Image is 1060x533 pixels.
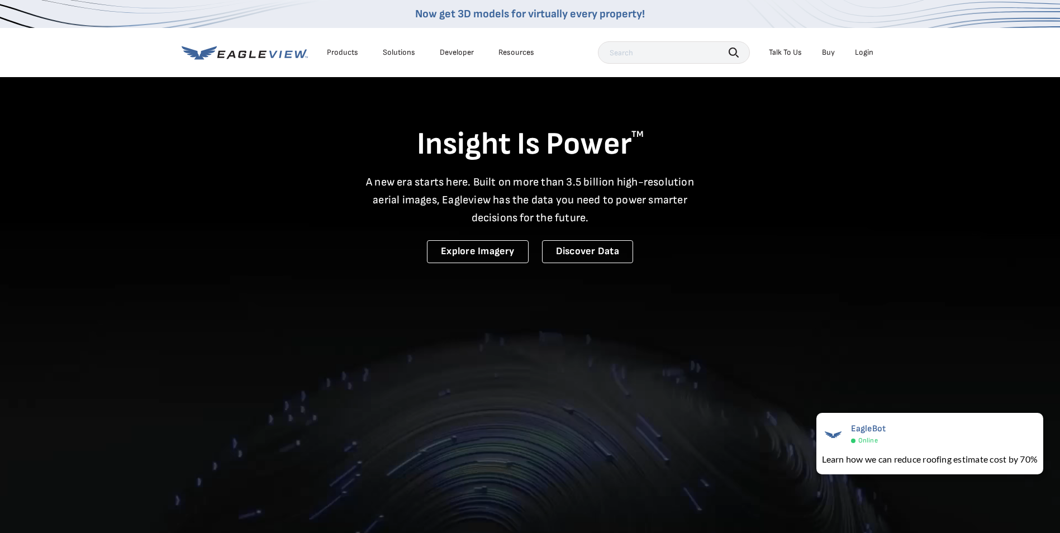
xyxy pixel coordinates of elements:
[440,47,474,58] a: Developer
[822,47,835,58] a: Buy
[769,47,802,58] div: Talk To Us
[822,423,844,446] img: EagleBot
[855,47,873,58] div: Login
[327,47,358,58] div: Products
[851,423,886,434] span: EagleBot
[415,7,645,21] a: Now get 3D models for virtually every property!
[359,173,701,227] p: A new era starts here. Built on more than 3.5 billion high-resolution aerial images, Eagleview ha...
[427,240,529,263] a: Explore Imagery
[822,453,1038,466] div: Learn how we can reduce roofing estimate cost by 70%
[858,436,878,445] span: Online
[598,41,750,64] input: Search
[498,47,534,58] div: Resources
[182,125,879,164] h1: Insight Is Power
[631,129,644,140] sup: TM
[383,47,415,58] div: Solutions
[542,240,633,263] a: Discover Data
